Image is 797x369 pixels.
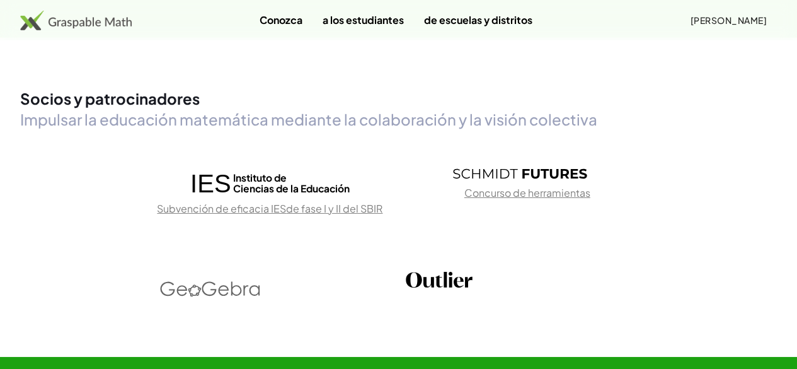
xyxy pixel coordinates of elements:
font: a los estudiantes [322,13,403,26]
a: Concurso de herramientas [464,186,590,199]
font: Socios y patrocinadores [20,89,200,108]
a: Logotipo de GeoGebra [149,272,391,307]
font: Ciencias de la Educación [233,182,350,194]
a: de escuelas y distritos [413,8,542,32]
a: de fase I y II del SBIR [286,202,382,215]
button: [PERSON_NAME] [680,9,777,32]
font: de escuelas y distritos [423,13,532,26]
font: Conozca [259,13,302,26]
font: [PERSON_NAME] [691,15,767,26]
a: a los estudiantes [312,8,413,32]
a: Subvención de eficacia IES [157,202,286,215]
a: IESInstituto deCiencias de la Educación [190,163,350,201]
font: Instituto de [233,172,287,184]
font: Impulsar la educación matemática mediante la colaboración y la visión colectiva [20,110,597,129]
a: Logotipo de Outlier [406,272,648,288]
font: IES [190,170,231,197]
a: Logotipo de Schmidt Futures [452,165,587,184]
a: Conozca [249,8,312,32]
